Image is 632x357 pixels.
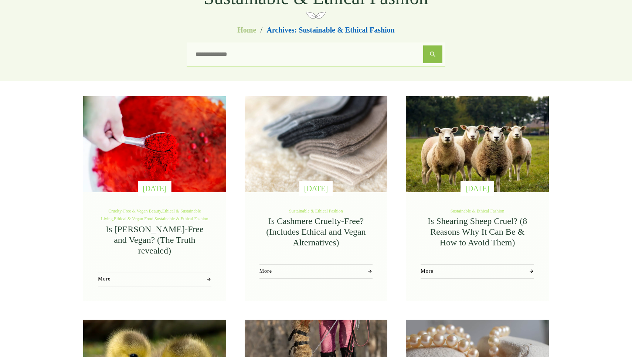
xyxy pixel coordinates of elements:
a: More [421,264,534,279]
a: More [98,272,211,286]
span: More [259,268,362,275]
span: More [98,276,201,282]
span: [DATE] [304,184,328,193]
a: Is Shearing Sheep Cruel? (8 Reasons Why It Can Be & How to Avoid Them) [428,216,527,247]
a: Home [237,25,256,35]
a: More [259,264,373,279]
span: , , , [101,208,208,222]
span: Archives: Sustainable & Ethical Fashion [266,25,394,35]
span: More [421,268,523,275]
a: Is Cashmere Cruelty-Free? (Includes Ethical and Vegan Alternatives) [266,216,366,247]
a: Sustainable & Ethical Fashion [289,208,343,214]
a: Sustainable & Ethical Fashion [451,208,504,214]
a: Is [PERSON_NAME]-Free and Vegan? (The Truth revealed) [106,224,204,255]
a: Sustainable & Ethical Fashion [154,216,208,221]
a: Ethical & Vegan Food [114,216,153,221]
span: [DATE] [465,184,489,193]
a: Cruelty-Free & Vegan Beauty [108,208,161,214]
li: / [258,26,265,34]
span: [DATE] [143,184,166,193]
img: small deco [306,9,326,20]
span: Home [237,26,256,34]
